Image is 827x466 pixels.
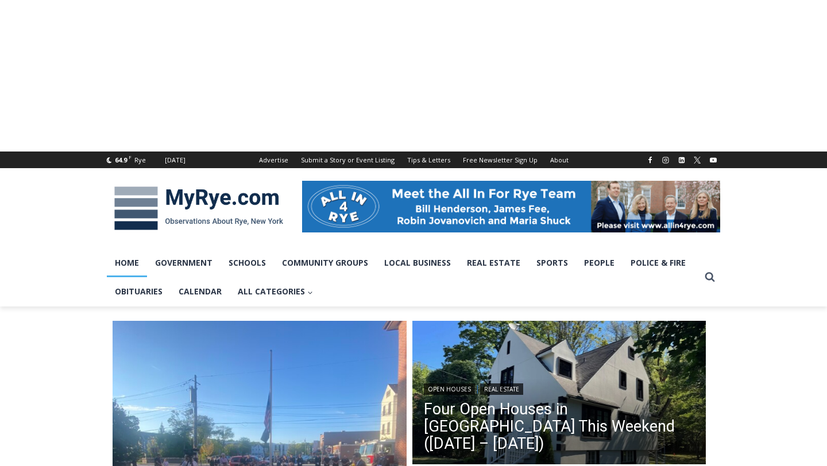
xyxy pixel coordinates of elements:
a: People [576,248,623,277]
img: MyRye.com [107,178,291,238]
a: Four Open Houses in [GEOGRAPHIC_DATA] This Weekend ([DATE] – [DATE]) [424,401,695,452]
a: X [690,153,704,167]
a: Police & Fire [623,248,694,277]
a: Obituaries [107,277,171,306]
a: YouTube [706,153,720,167]
a: Facebook [643,153,657,167]
nav: Primary Navigation [107,248,700,306]
a: Schools [221,248,274,277]
img: All in for Rye [302,181,720,232]
a: Sports [528,248,576,277]
a: Submit a Story or Event Listing [295,152,401,168]
a: About [544,152,575,168]
a: Local Business [376,248,459,277]
div: Rye [134,155,146,165]
nav: Secondary Navigation [253,152,575,168]
a: Open Houses [424,383,475,395]
a: Free Newsletter Sign Up [457,152,544,168]
div: | [424,381,695,395]
a: Real Estate [480,383,523,395]
div: [DATE] [165,155,186,165]
a: Linkedin [675,153,689,167]
button: View Search Form [700,267,720,288]
span: 64.9 [115,156,127,164]
a: Instagram [659,153,673,167]
a: Home [107,248,147,277]
span: All Categories [238,285,313,298]
a: Community Groups [274,248,376,277]
a: Tips & Letters [401,152,457,168]
a: All Categories [230,277,321,306]
span: F [129,154,132,160]
a: Government [147,248,221,277]
a: Advertise [253,152,295,168]
a: Real Estate [459,248,528,277]
a: Calendar [171,277,230,306]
